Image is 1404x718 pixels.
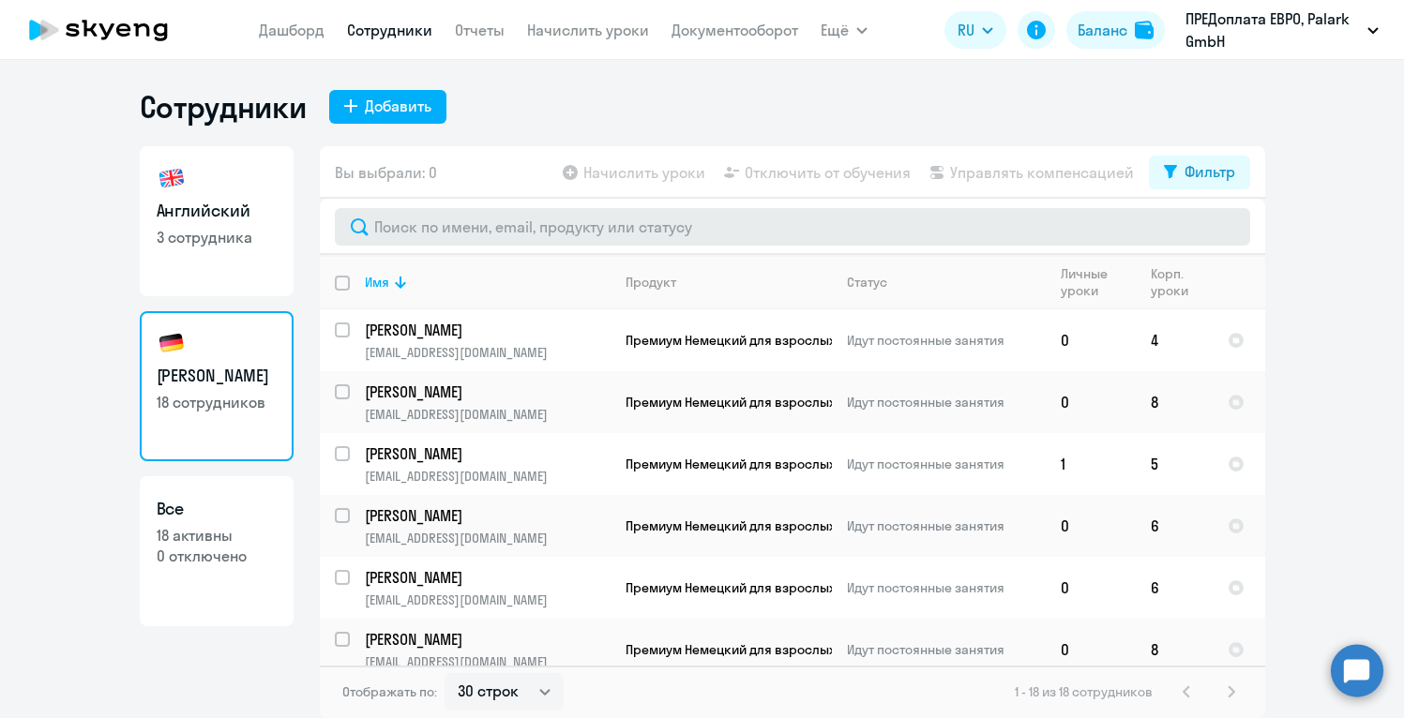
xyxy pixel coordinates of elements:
[1078,19,1127,41] div: Баланс
[1136,619,1213,681] td: 8
[157,364,277,388] h3: [PERSON_NAME]
[365,653,610,670] p: [EMAIL_ADDRESS][DOMAIN_NAME]
[1046,495,1136,557] td: 0
[847,332,1045,349] p: Идут постоянные занятия
[626,394,836,411] span: Премиум Немецкий для взрослых
[365,320,610,340] p: [PERSON_NAME]
[847,274,887,291] div: Статус
[140,311,294,461] a: [PERSON_NAME]18 сотрудников
[1136,557,1213,619] td: 6
[365,344,610,361] p: [EMAIL_ADDRESS][DOMAIN_NAME]
[1136,495,1213,557] td: 6
[626,274,831,291] div: Продукт
[1066,11,1165,49] button: Балансbalance
[365,629,610,670] a: [PERSON_NAME][EMAIL_ADDRESS][DOMAIN_NAME]
[140,88,307,126] h1: Сотрудники
[944,11,1006,49] button: RU
[672,21,798,39] a: Документооборот
[1046,433,1136,495] td: 1
[1135,21,1154,39] img: balance
[626,456,836,472] span: Премиум Немецкий для взрослых
[365,468,610,485] p: [EMAIL_ADDRESS][DOMAIN_NAME]
[157,163,187,193] img: english
[365,443,610,485] a: [PERSON_NAME][EMAIL_ADDRESS][DOMAIN_NAME]
[1015,683,1153,700] span: 1 - 18 из 18 сотрудников
[1185,160,1235,183] div: Фильтр
[847,517,1045,534] p: Идут постоянные занятия
[140,146,294,296] a: Английский3 сотрудника
[335,208,1250,246] input: Поиск по имени, email, продукту или статусу
[455,21,505,39] a: Отчеты
[365,320,610,361] a: [PERSON_NAME][EMAIL_ADDRESS][DOMAIN_NAME]
[527,21,649,39] a: Начислить уроки
[1046,371,1136,433] td: 0
[347,21,432,39] a: Сотрудники
[1151,265,1199,299] div: Корп. уроки
[1176,7,1388,52] button: ПРЕДоплата ЕВРО, Palark GmbH
[1046,557,1136,619] td: 0
[1046,309,1136,371] td: 0
[342,683,437,700] span: Отображать по:
[365,567,610,608] a: [PERSON_NAME][EMAIL_ADDRESS][DOMAIN_NAME]
[1046,619,1136,681] td: 0
[365,505,610,526] p: [PERSON_NAME]
[626,517,836,534] span: Премиум Немецкий для взрослых
[847,641,1045,658] p: Идут постоянные занятия
[626,641,836,658] span: Премиум Немецкий для взрослых
[958,19,974,41] span: RU
[365,274,389,291] div: Имя
[365,274,610,291] div: Имя
[1136,309,1213,371] td: 4
[821,19,849,41] span: Ещё
[1061,265,1135,299] div: Личные уроки
[365,505,610,546] a: [PERSON_NAME][EMAIL_ADDRESS][DOMAIN_NAME]
[626,274,676,291] div: Продукт
[259,21,325,39] a: Дашборд
[821,11,868,49] button: Ещё
[157,525,277,546] p: 18 активны
[365,381,610,402] p: [PERSON_NAME]
[335,161,437,184] span: Вы выбрали: 0
[157,227,277,247] p: 3 сотрудника
[157,328,187,358] img: german
[365,591,610,608] p: [EMAIL_ADDRESS][DOMAIN_NAME]
[847,579,1045,596] p: Идут постоянные занятия
[157,392,277,412] p: 18 сотрудников
[1061,265,1122,299] div: Личные уроки
[157,497,277,521] h3: Все
[365,629,610,650] p: [PERSON_NAME]
[365,95,431,117] div: Добавить
[626,332,836,349] span: Премиум Немецкий для взрослых
[329,90,446,124] button: Добавить
[847,394,1045,411] p: Идут постоянные занятия
[1136,371,1213,433] td: 8
[365,406,610,423] p: [EMAIL_ADDRESS][DOMAIN_NAME]
[365,381,610,423] a: [PERSON_NAME][EMAIL_ADDRESS][DOMAIN_NAME]
[365,443,610,464] p: [PERSON_NAME]
[1151,265,1212,299] div: Корп. уроки
[1136,433,1213,495] td: 5
[157,199,277,223] h3: Английский
[140,476,294,626] a: Все18 активны0 отключено
[847,274,1045,291] div: Статус
[847,456,1045,472] p: Идут постоянные занятия
[626,579,836,596] span: Премиум Немецкий для взрослых
[365,530,610,546] p: [EMAIL_ADDRESS][DOMAIN_NAME]
[1149,156,1250,189] button: Фильтр
[157,546,277,566] p: 0 отключено
[365,567,610,588] p: [PERSON_NAME]
[1185,7,1360,52] p: ПРЕДоплата ЕВРО, Palark GmbH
